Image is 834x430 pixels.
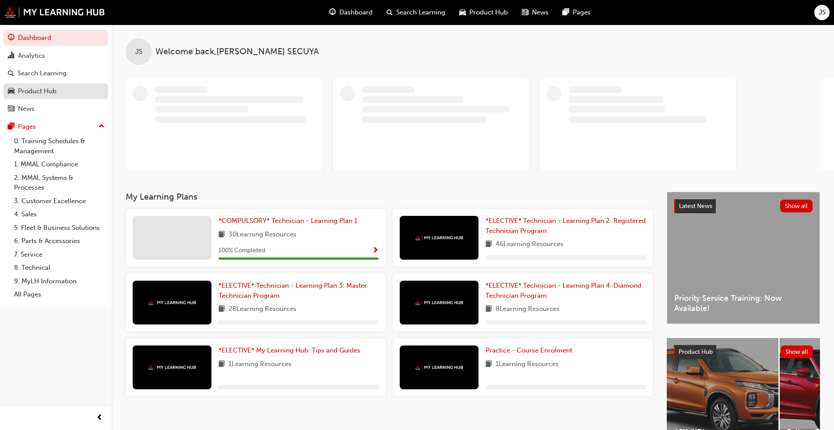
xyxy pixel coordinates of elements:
div: News [18,104,35,114]
img: mmal [415,235,463,241]
a: *ELECTIVE* Technician - Learning Plan 2: Registered Technician Program [486,216,646,236]
button: Pages [4,119,108,135]
span: pages-icon [8,123,14,131]
a: Latest NewsShow all [674,199,813,213]
span: chart-icon [8,52,14,60]
span: news-icon [522,7,528,18]
button: Show all [780,200,813,212]
span: *ELECTIVE* Technician - Learning Plan 2: Registered Technician Program [486,217,646,235]
span: Pages [573,7,591,18]
a: 3. Customer Excellence [11,194,108,208]
span: Latest News [679,202,712,210]
img: mmal [415,300,463,306]
a: 1. MMAL Compliance [11,158,108,171]
a: 2. MMAL Systems & Processes [11,171,108,194]
button: JS [814,5,830,20]
span: *ELECTIVE* Technician - Learning Plan 4: Diamond Technician Program [486,282,641,300]
a: Analytics [4,48,108,64]
div: Pages [18,122,36,132]
span: book-icon [486,304,492,315]
a: 6. Parts & Accessories [11,234,108,248]
span: JS [135,47,142,57]
span: 28 Learning Resources [229,304,296,315]
span: 8 Learning Resources [496,304,560,315]
span: book-icon [486,359,492,370]
span: Product Hub [469,7,508,18]
span: JS [819,7,826,18]
a: News [4,101,108,117]
button: Show all [781,345,813,358]
a: search-iconSearch Learning [380,4,452,21]
span: 1 Learning Resources [496,359,559,370]
img: mmal [148,300,196,306]
span: Dashboard [339,7,373,18]
a: guage-iconDashboard [322,4,380,21]
span: pages-icon [563,7,569,18]
span: car-icon [8,88,14,95]
div: Product Hub [18,86,56,96]
span: 46 Learning Resources [496,239,563,250]
span: car-icon [459,7,466,18]
div: Analytics [18,51,45,61]
a: Product HubShow all [674,345,813,359]
span: Welcome back , [PERSON_NAME] SECUYA [155,47,319,57]
a: car-iconProduct Hub [452,4,515,21]
h3: My Learning Plans [126,192,653,202]
span: *ELECTIVE* Technician - Learning Plan 3: Master Technician Program [218,282,367,300]
span: prev-icon [96,412,103,423]
span: book-icon [218,304,225,315]
span: Show Progress [372,247,379,255]
a: Practice - Course Enrolment [486,345,576,356]
a: 7. Service [11,248,108,261]
button: Show Progress [372,245,379,256]
button: DashboardAnalyticsSearch LearningProduct HubNews [4,28,108,119]
a: Dashboard [4,30,108,46]
a: 4. Sales [11,208,108,221]
span: book-icon [218,359,225,370]
span: Search Learning [396,7,445,18]
a: Product Hub [4,83,108,99]
span: guage-icon [329,7,336,18]
span: search-icon [387,7,393,18]
a: Search Learning [4,65,108,81]
span: 100 % Completed [218,246,265,256]
a: 5. Fleet & Business Solutions [11,221,108,235]
div: Search Learning [18,68,67,78]
span: search-icon [8,70,14,78]
span: book-icon [486,239,492,250]
span: News [532,7,549,18]
a: *ELECTIVE* Technician - Learning Plan 3: Master Technician Program [218,281,379,300]
span: Priority Service Training: Now Available! [674,293,813,313]
span: guage-icon [8,34,14,42]
a: All Pages [11,288,108,301]
img: mmal [148,365,196,370]
span: up-icon [99,121,105,132]
span: book-icon [218,229,225,240]
a: news-iconNews [515,4,556,21]
span: news-icon [8,105,14,113]
a: *ELECTIVE* My Learning Hub: Tips and Guides [218,345,364,356]
span: 1 Learning Resources [229,359,292,370]
img: mmal [4,7,105,18]
a: 9. MyLH Information [11,275,108,288]
a: Latest NewsShow allPriority Service Training: Now Available! [667,192,820,324]
span: Product Hub [679,348,713,356]
span: Practice - Course Enrolment [486,346,572,354]
span: *ELECTIVE* My Learning Hub: Tips and Guides [218,346,360,354]
a: *COMPULSORY* Technician - Learning Plan 1 [218,216,361,226]
img: mmal [415,365,463,370]
a: pages-iconPages [556,4,598,21]
a: 8. Technical [11,261,108,275]
a: 0. Training Schedules & Management [11,134,108,158]
span: 30 Learning Resources [229,229,296,240]
a: *ELECTIVE* Technician - Learning Plan 4: Diamond Technician Program [486,281,646,300]
span: *COMPULSORY* Technician - Learning Plan 1 [218,217,357,225]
